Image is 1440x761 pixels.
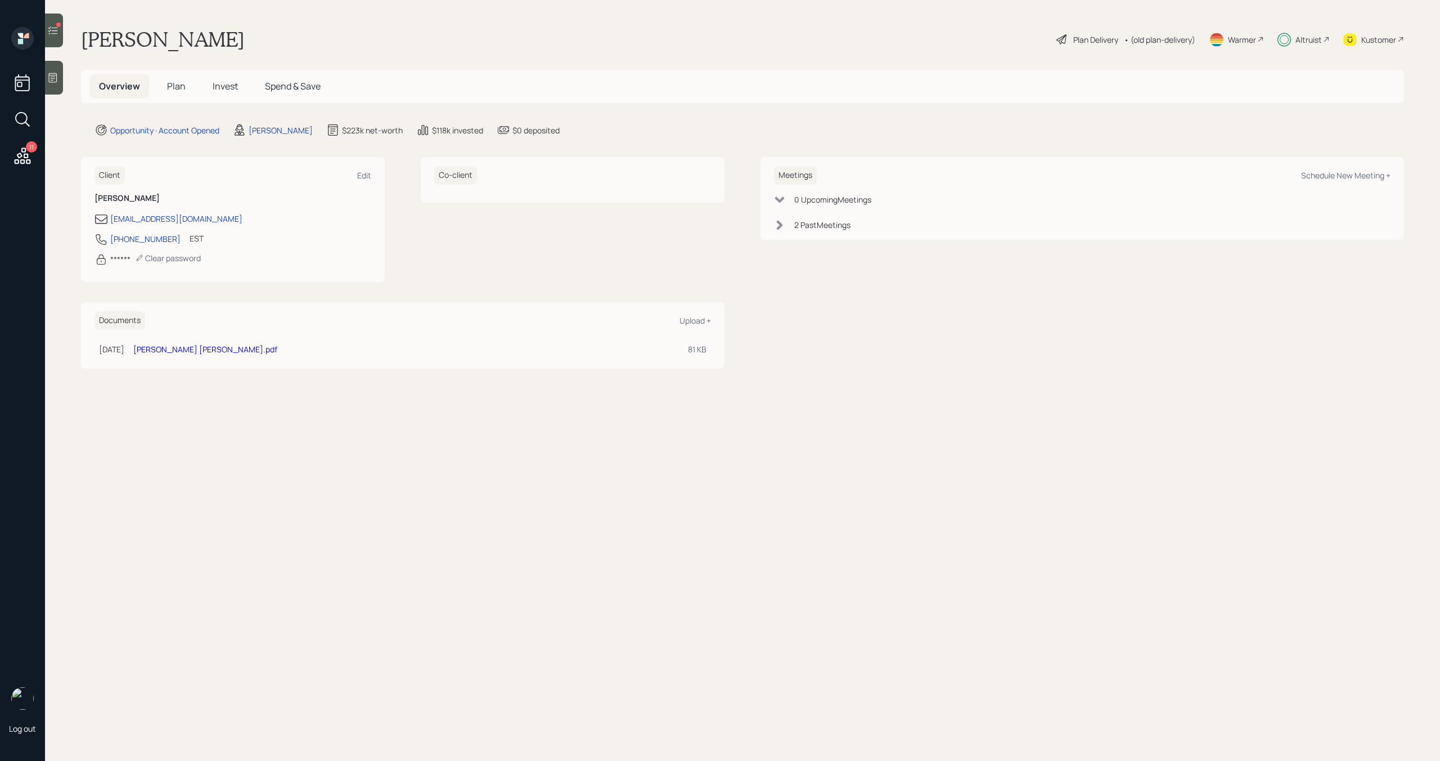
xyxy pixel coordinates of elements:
[213,80,238,92] span: Invest
[1361,34,1396,46] div: Kustomer
[26,141,37,153] div: 11
[1124,34,1195,46] div: • (old plan-delivery)
[167,80,186,92] span: Plan
[249,124,313,136] div: [PERSON_NAME]
[99,343,124,355] div: [DATE]
[679,315,711,326] div: Upload +
[1295,34,1322,46] div: Altruist
[265,80,321,92] span: Spend & Save
[342,124,403,136] div: $223k net-worth
[133,344,277,355] a: [PERSON_NAME] [PERSON_NAME].pdf
[774,166,817,185] h6: Meetings
[794,194,871,205] div: 0 Upcoming Meeting s
[357,170,371,181] div: Edit
[688,343,706,355] div: 81 KB
[434,166,477,185] h6: Co-client
[432,124,483,136] div: $118k invested
[99,80,140,92] span: Overview
[94,311,145,330] h6: Documents
[11,687,34,710] img: michael-russo-headshot.png
[135,253,201,263] div: Clear password
[1301,170,1390,181] div: Schedule New Meeting +
[94,194,371,203] h6: [PERSON_NAME]
[512,124,560,136] div: $0 deposited
[110,213,242,225] div: [EMAIL_ADDRESS][DOMAIN_NAME]
[794,219,850,231] div: 2 Past Meeting s
[190,232,204,244] div: EST
[110,233,181,245] div: [PHONE_NUMBER]
[1073,34,1118,46] div: Plan Delivery
[94,166,125,185] h6: Client
[1228,34,1256,46] div: Warmer
[9,723,36,734] div: Log out
[81,27,245,52] h1: [PERSON_NAME]
[110,124,219,136] div: Opportunity · Account Opened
